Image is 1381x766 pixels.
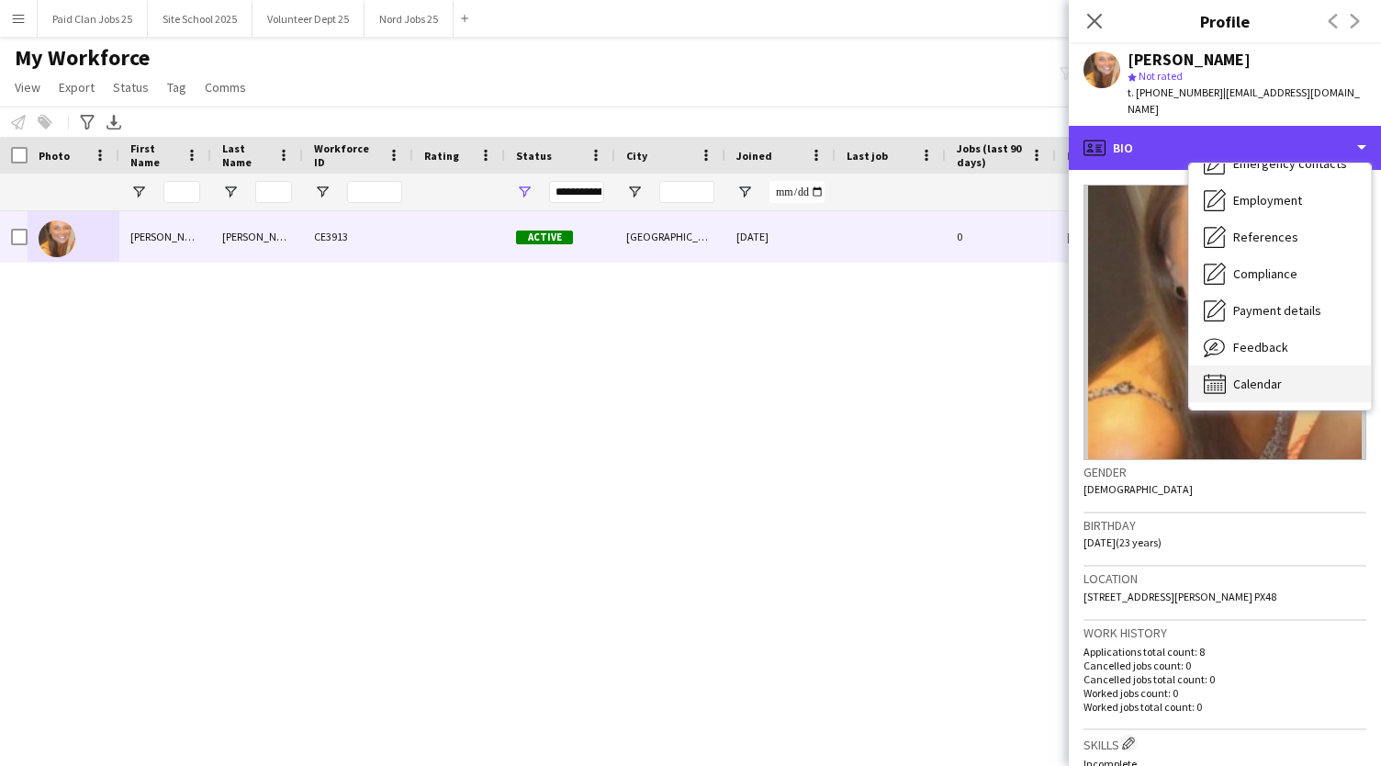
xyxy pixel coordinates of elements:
[1189,366,1371,402] div: Calendar
[1233,265,1297,282] span: Compliance
[106,75,156,99] a: Status
[38,1,148,37] button: Paid Clan Jobs 25
[1189,145,1371,182] div: Emergency contacts
[222,184,239,200] button: Open Filter Menu
[1128,51,1251,68] div: [PERSON_NAME]
[160,75,194,99] a: Tag
[1083,185,1366,460] img: Crew avatar or photo
[119,211,211,262] div: [PERSON_NAME]
[1083,590,1276,603] span: [STREET_ADDRESS][PERSON_NAME] PX48
[1233,376,1282,392] span: Calendar
[1083,464,1366,480] h3: Gender
[1083,625,1366,641] h3: Work history
[957,141,1023,169] span: Jobs (last 90 days)
[725,211,836,262] div: [DATE]
[303,211,413,262] div: CE3913
[197,75,253,99] a: Comms
[1128,85,1223,99] span: t. [PHONE_NUMBER]
[946,211,1056,262] div: 0
[205,79,246,96] span: Comms
[1128,85,1360,116] span: | [EMAIL_ADDRESS][DOMAIN_NAME]
[39,220,75,257] img: Tara McCarthy
[1083,686,1366,700] p: Worked jobs count: 0
[1069,9,1381,33] h3: Profile
[769,181,825,203] input: Joined Filter Input
[516,184,533,200] button: Open Filter Menu
[59,79,95,96] span: Export
[347,181,402,203] input: Workforce ID Filter Input
[365,1,454,37] button: Nord Jobs 25
[1067,149,1096,163] span: Email
[626,149,647,163] span: City
[130,141,178,169] span: First Name
[15,79,40,96] span: View
[1067,184,1083,200] button: Open Filter Menu
[1083,734,1366,753] h3: Skills
[130,184,147,200] button: Open Filter Menu
[255,181,292,203] input: Last Name Filter Input
[211,211,303,262] div: [PERSON_NAME]
[1233,302,1321,319] span: Payment details
[51,75,102,99] a: Export
[615,211,725,262] div: [GEOGRAPHIC_DATA]
[1233,192,1302,208] span: Employment
[163,181,200,203] input: First Name Filter Input
[1083,517,1366,534] h3: Birthday
[222,141,270,169] span: Last Name
[1189,255,1371,292] div: Compliance
[1233,339,1288,355] span: Feedback
[736,149,772,163] span: Joined
[1083,482,1193,496] span: [DEMOGRAPHIC_DATA]
[1083,645,1366,659] p: Applications total count: 8
[1233,155,1347,172] span: Emergency contacts
[424,149,459,163] span: Rating
[39,149,70,163] span: Photo
[314,184,331,200] button: Open Filter Menu
[1083,659,1366,672] p: Cancelled jobs count: 0
[1083,672,1366,686] p: Cancelled jobs total count: 0
[659,181,714,203] input: City Filter Input
[626,184,643,200] button: Open Filter Menu
[516,231,573,244] span: Active
[736,184,753,200] button: Open Filter Menu
[148,1,253,37] button: Site School 2025
[76,111,98,133] app-action-btn: Advanced filters
[1189,329,1371,366] div: Feedback
[167,79,186,96] span: Tag
[1083,570,1366,587] h3: Location
[1083,700,1366,714] p: Worked jobs total count: 0
[1189,219,1371,255] div: References
[103,111,125,133] app-action-btn: Export XLSX
[516,149,552,163] span: Status
[1139,69,1183,83] span: Not rated
[113,79,149,96] span: Status
[253,1,365,37] button: Volunteer Dept 25
[15,44,150,72] span: My Workforce
[847,149,888,163] span: Last job
[314,141,380,169] span: Workforce ID
[1233,229,1298,245] span: References
[1083,535,1162,549] span: [DATE] (23 years)
[7,75,48,99] a: View
[1069,126,1381,170] div: Bio
[1189,292,1371,329] div: Payment details
[1189,182,1371,219] div: Employment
